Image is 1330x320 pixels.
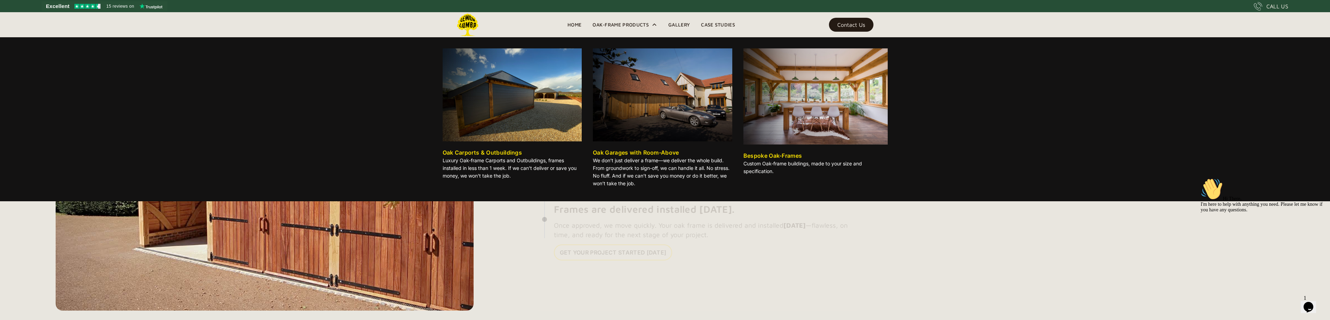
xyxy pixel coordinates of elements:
[587,12,663,37] div: Oak-Frame Products
[554,203,735,216] h4: Frames are delivered installed [DATE].
[3,3,128,38] div: 👋Hi There,I'm here to help with anything you need. Please let me know if you have any questions.
[46,2,70,10] span: Excellent
[562,19,587,30] a: Home
[42,1,167,11] a: See Lemon Lumba reviews on Trustpilot
[829,18,873,32] a: Contact Us
[593,48,732,190] a: Oak Garages with Room-AboveWe don’t just deliver a frame—we deliver the whole build. From groundw...
[443,148,522,157] div: Oak Carports & Outbuildings
[663,19,695,30] a: Gallery
[74,4,100,9] img: Trustpilot 4.5 stars
[554,244,672,260] a: Get Your Project Started [DATE]
[783,221,806,229] strong: [DATE]
[3,21,125,37] span: Hi There, I'm here to help with anything you need. Please let me know if you have any questions.
[443,157,582,180] p: Luxury Oak-frame Carports and Outbuildings, frames installed in less than 1 week. If we can't del...
[593,157,732,187] p: We don’t just deliver a frame—we deliver the whole build. From groundwork to sign-off, we can han...
[593,148,679,157] div: Oak Garages with Room-Above
[106,2,134,10] span: 15 reviews on
[1254,2,1288,10] a: CALL US
[743,48,888,178] a: Bespoke Oak-FramesCustom Oak-frame buildings, made to your size and specification.
[3,3,25,25] img: :wave:
[443,48,582,182] a: Oak Carports & OutbuildingsLuxury Oak-frame Carports and Outbuildings, frames installed in less t...
[1266,2,1288,10] div: CALL US
[743,151,802,160] div: Bespoke Oak-Frames
[593,21,649,29] div: Oak-Frame Products
[139,3,162,9] img: Trustpilot logo
[837,22,865,27] div: Contact Us
[695,19,741,30] a: Case Studies
[554,221,849,240] p: Once approved, we move quickly. Your oak frame is delivered and installed —flawless, on time, and...
[1301,292,1323,313] iframe: chat widget
[1198,175,1323,289] iframe: chat widget
[743,160,888,175] p: Custom Oak-frame buildings, made to your size and specification.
